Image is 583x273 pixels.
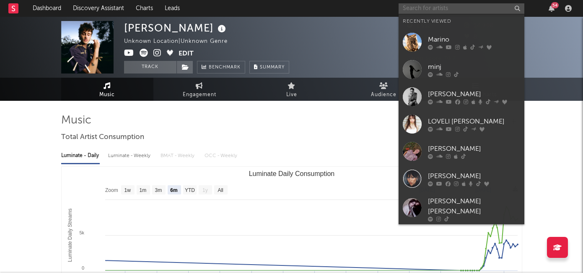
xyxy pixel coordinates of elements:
[79,230,84,235] text: 5k
[399,138,524,165] a: [PERSON_NAME]
[170,187,177,193] text: 6m
[399,29,524,56] a: Marino
[249,61,289,73] button: Summary
[399,192,524,226] a: [PERSON_NAME] [PERSON_NAME]
[218,187,223,193] text: All
[209,63,241,73] span: Benchmark
[105,187,118,193] text: Zoom
[202,187,208,193] text: 1y
[246,78,338,101] a: Live
[153,78,246,101] a: Engagement
[551,2,559,8] div: 54
[428,144,520,154] div: [PERSON_NAME]
[403,16,520,26] div: Recently Viewed
[286,90,297,100] span: Live
[108,149,152,163] div: Luminate - Weekly
[249,170,334,177] text: Luminate Daily Consumption
[338,78,430,101] a: Audience
[399,83,524,110] a: [PERSON_NAME]
[549,5,554,12] button: 54
[61,132,144,142] span: Total Artist Consumption
[399,165,524,192] a: [PERSON_NAME]
[399,56,524,83] a: minj
[61,78,153,101] a: Music
[67,208,73,262] text: Luminate Daily Streams
[371,90,396,100] span: Audience
[179,49,194,59] button: Edit
[428,89,520,99] div: [PERSON_NAME]
[399,3,524,14] input: Search for artists
[124,61,176,73] button: Track
[428,171,520,181] div: [PERSON_NAME]
[124,21,228,35] div: [PERSON_NAME]
[155,187,162,193] text: 3m
[99,90,115,100] span: Music
[184,187,194,193] text: YTD
[428,116,520,126] div: LOVELI [PERSON_NAME]
[61,149,100,163] div: Luminate - Daily
[124,187,131,193] text: 1w
[428,197,520,217] div: [PERSON_NAME] [PERSON_NAME]
[139,187,146,193] text: 1m
[260,65,285,70] span: Summary
[81,265,84,270] text: 0
[124,37,237,47] div: Unknown Location | Unknown Genre
[399,110,524,138] a: LOVELI [PERSON_NAME]
[428,34,520,45] div: Marino
[183,90,216,100] span: Engagement
[428,62,520,72] div: minj
[197,61,245,73] a: Benchmark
